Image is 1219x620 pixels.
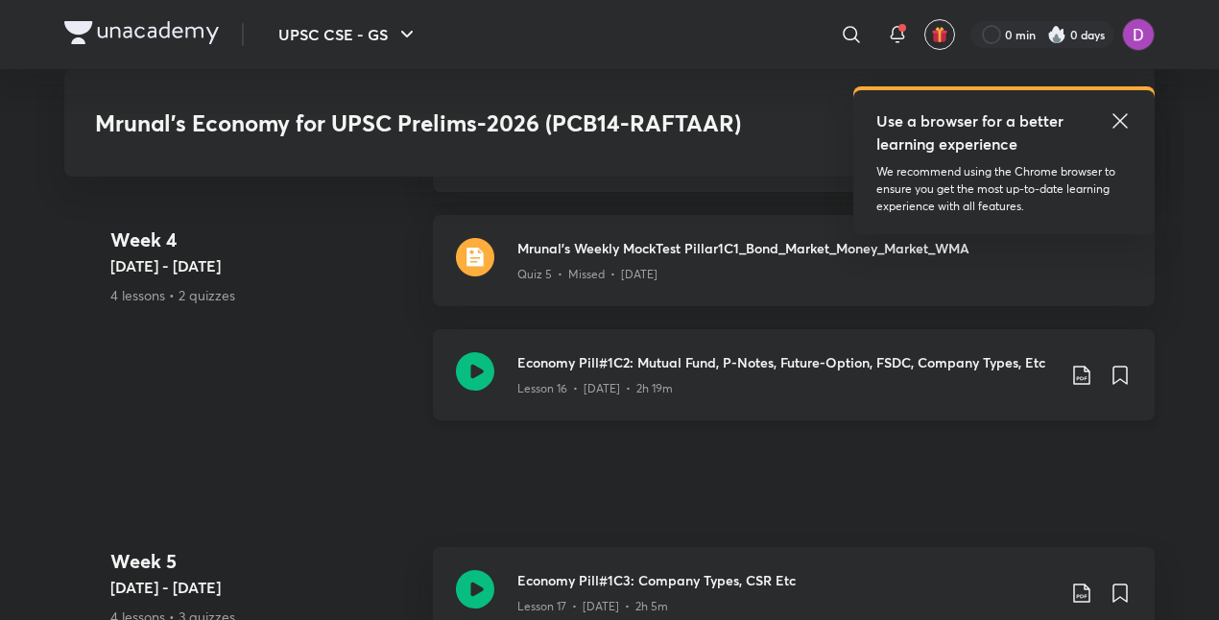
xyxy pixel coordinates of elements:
[433,329,1155,443] a: Economy Pill#1C2: Mutual Fund, P-Notes, Future-Option, FSDC, Company Types, EtcLesson 16 • [DATE]...
[517,266,657,283] p: Quiz 5 • Missed • [DATE]
[110,254,418,277] h5: [DATE] - [DATE]
[924,19,955,50] button: avatar
[517,598,668,615] p: Lesson 17 • [DATE] • 2h 5m
[517,352,1055,372] h3: Economy Pill#1C2: Mutual Fund, P-Notes, Future-Option, FSDC, Company Types, Etc
[110,226,418,254] h4: Week 4
[64,21,219,49] a: Company Logo
[1047,25,1066,44] img: streak
[433,215,1155,329] a: quizMrunal's Weekly MockTest Pillar1C1_Bond_Market_Money_Market_WMAQuiz 5 • Missed • [DATE]
[64,21,219,44] img: Company Logo
[95,109,847,137] h3: Mrunal’s Economy for UPSC Prelims-2026 (PCB14-RAFTAAR)
[110,285,418,305] p: 4 lessons • 2 quizzes
[110,576,418,599] h5: [DATE] - [DATE]
[1122,18,1155,51] img: Deepti Yadav
[876,163,1132,215] p: We recommend using the Chrome browser to ensure you get the most up-to-date learning experience w...
[517,380,673,397] p: Lesson 16 • [DATE] • 2h 19m
[517,238,1132,258] h3: Mrunal's Weekly MockTest Pillar1C1_Bond_Market_Money_Market_WMA
[876,109,1067,155] h5: Use a browser for a better learning experience
[267,15,430,54] button: UPSC CSE - GS
[456,238,494,276] img: quiz
[517,570,1055,590] h3: Economy Pill#1C3: Company Types, CSR Etc
[931,26,948,43] img: avatar
[110,547,418,576] h4: Week 5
